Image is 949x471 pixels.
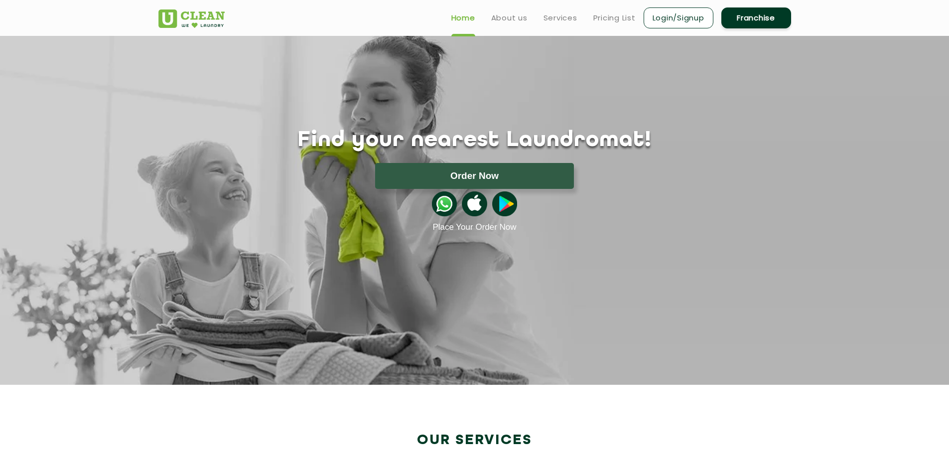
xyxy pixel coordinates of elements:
button: Order Now [375,163,574,189]
a: About us [491,12,528,24]
img: playstoreicon.png [492,191,517,216]
a: Home [451,12,475,24]
a: Services [543,12,577,24]
a: Login/Signup [644,7,713,28]
a: Franchise [721,7,791,28]
img: UClean Laundry and Dry Cleaning [158,9,225,28]
a: Pricing List [593,12,636,24]
h2: Our Services [158,432,791,449]
h1: Find your nearest Laundromat! [151,128,799,153]
a: Place Your Order Now [432,222,516,232]
img: apple-icon.png [462,191,487,216]
img: whatsappicon.png [432,191,457,216]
